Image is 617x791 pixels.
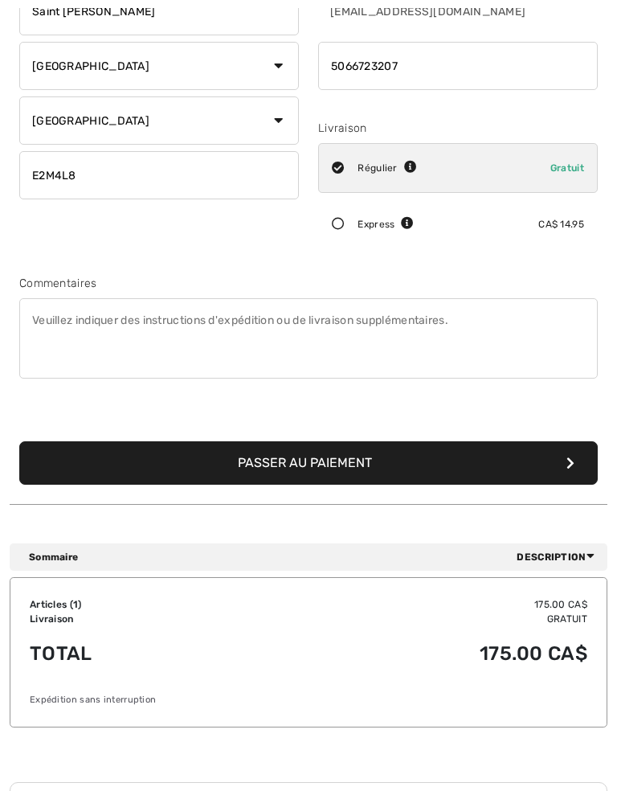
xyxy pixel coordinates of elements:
div: Sommaire [29,550,601,564]
td: 175.00 CA$ [234,597,587,612]
span: Gratuit [550,162,584,174]
div: Régulier [358,161,417,175]
td: Articles ( ) [30,597,234,612]
td: 175.00 CA$ [234,626,587,681]
div: Express [358,217,414,232]
div: Commentaires [19,275,598,292]
span: Description [517,550,601,564]
input: Téléphone portable [318,42,598,90]
button: Passer au paiement [19,441,598,485]
input: Code Postal [19,151,299,199]
td: Gratuit [234,612,587,626]
div: Livraison [318,120,598,137]
td: Total [30,626,234,681]
div: CA$ 14.95 [538,217,584,232]
div: Expédition sans interruption [30,694,587,707]
span: 1 [73,599,78,610]
td: Livraison [30,612,234,626]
